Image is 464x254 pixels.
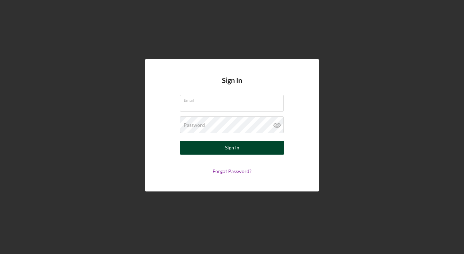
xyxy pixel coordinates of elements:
button: Sign In [180,141,284,155]
div: Sign In [225,141,239,155]
label: Email [184,95,284,103]
label: Password [184,122,205,128]
a: Forgot Password? [213,168,251,174]
h4: Sign In [222,76,242,95]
